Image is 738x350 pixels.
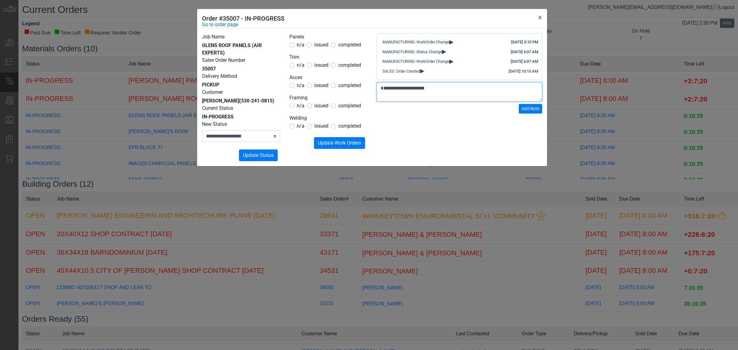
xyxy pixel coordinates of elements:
[202,33,224,41] label: Job Name
[318,140,361,146] span: Update Work Orders
[289,94,367,102] legend: Framing
[338,82,361,88] span: completed
[442,49,446,53] span: ▸
[202,21,238,28] a: Go to order page
[522,106,539,111] span: Add Note
[202,121,227,128] label: New Status
[202,81,280,89] div: PICKUP
[511,39,538,45] div: [DATE] 5:10 PM
[289,33,367,41] legend: Panels
[314,123,328,129] span: issued
[338,42,361,48] span: completed
[202,105,233,112] label: Current Status
[314,137,365,149] button: Update Work Orders
[243,152,274,158] span: Update Status
[202,14,284,23] h5: Order #35007 - IN-PROGRESS
[511,58,538,65] div: [DATE] 6:07 AM
[314,82,328,88] span: issued
[449,59,454,63] span: ▸
[289,114,367,122] legend: Welding
[297,82,304,88] span: n/a
[383,39,536,45] div: MANUFACTURING: WorkOrder Change
[519,104,542,113] button: Add Note
[338,103,361,109] span: completed
[289,74,367,82] legend: Acces
[338,62,361,68] span: completed
[297,42,304,48] span: n/a
[420,69,424,73] span: ▸
[297,62,304,68] span: n/a
[202,97,280,105] div: [PERSON_NAME]
[202,57,245,64] label: Sales Order Number
[239,98,274,104] span: (530-241-0815)
[297,123,304,129] span: n/a
[533,9,547,26] button: Close
[202,73,237,80] label: Delivery Method
[202,42,262,56] span: GLENS ROOF PANELS (AIR EXPERTS)
[297,103,304,109] span: n/a
[509,68,538,74] div: [DATE] 10:15 AM
[511,49,538,55] div: [DATE] 6:07 AM
[289,54,367,62] legend: Trim
[383,49,536,55] div: MANUFACTURING: Status Change
[239,149,278,161] button: Update Status
[202,65,280,73] div: 35007
[383,68,536,74] div: SALES: Order Created
[314,62,328,68] span: issued
[314,103,328,109] span: issued
[202,113,280,121] div: IN-PROGRESS
[449,40,454,44] span: ▸
[383,58,536,65] div: MANUFACTURING: WorkOrder Change
[202,89,223,96] label: Customer
[314,42,328,48] span: issued
[338,123,361,129] span: completed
